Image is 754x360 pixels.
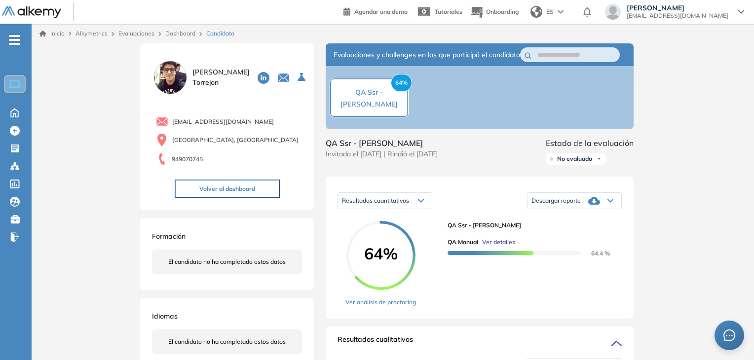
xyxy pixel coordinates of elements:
span: Evaluaciones y challenges en los que participó el candidato [334,50,520,60]
span: QA Manual [448,238,478,247]
span: QA Ssr - [PERSON_NAME] [340,88,398,108]
a: Dashboard [165,30,195,37]
span: QA Ssr - [PERSON_NAME] [448,221,614,230]
button: Volver al dashboard [175,180,280,198]
span: Invitado el [DATE] | Rindió el [DATE] [326,149,438,159]
span: Onboarding [486,8,519,15]
a: Inicio [39,29,65,38]
span: [EMAIL_ADDRESS][DOMAIN_NAME] [627,12,728,20]
img: Ícono de flecha [596,156,602,162]
button: Ver detalles [478,238,515,247]
img: Logo [2,6,61,19]
span: [EMAIL_ADDRESS][DOMAIN_NAME] [172,117,274,126]
button: Onboarding [470,1,519,23]
i: - [9,39,20,41]
span: Formación [152,232,186,241]
span: Tutoriales [435,8,462,15]
span: Agendar una demo [354,8,408,15]
span: El candidato no ha completado estos datos [168,257,286,266]
a: Evaluaciones [118,30,154,37]
img: PROFILE_MENU_LOGO_USER [152,59,188,96]
a: Agendar una demo [343,5,408,17]
span: [PERSON_NAME] [627,4,728,12]
span: 64.4 % [579,250,610,257]
img: arrow [558,10,564,14]
a: Ver análisis de proctoring [345,298,416,307]
button: Seleccione la evaluación activa [294,69,311,86]
span: 64% [346,246,415,261]
span: message [723,329,735,341]
span: 64% [391,74,412,92]
span: [GEOGRAPHIC_DATA], [GEOGRAPHIC_DATA] [172,136,299,144]
img: world [530,6,542,18]
span: Estado de la evaluación [546,137,634,149]
span: QA Ssr - [PERSON_NAME] [326,137,438,149]
span: [PERSON_NAME] Torrejon [192,67,250,88]
span: ES [546,7,554,16]
span: Alkymetrics [75,30,108,37]
span: Ver detalles [482,238,515,247]
span: 949070745 [172,155,203,164]
span: Resultados cuantitativos [342,197,409,204]
span: No evaluado [557,155,592,163]
span: Candidato [206,29,234,38]
span: El candidato no ha completado estos datos [168,337,286,346]
span: Descargar reporte [531,197,581,205]
span: Resultados cualitativos [338,334,413,350]
span: Idiomas [152,312,178,321]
